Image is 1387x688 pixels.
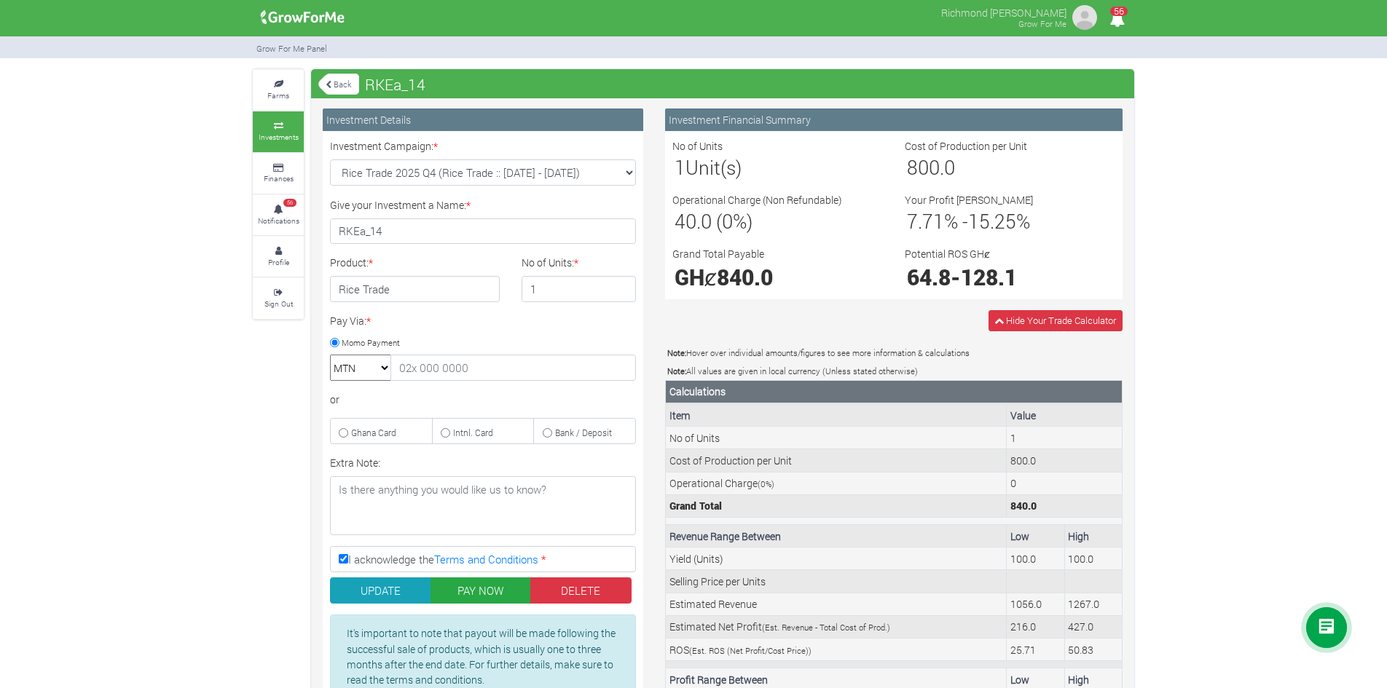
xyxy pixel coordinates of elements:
[1007,547,1064,570] td: Your estimated minimum Yield
[522,255,578,270] label: No of Units:
[253,237,304,277] a: Profile
[665,108,1123,131] div: Investment Financial Summary
[330,313,371,328] label: Pay Via:
[669,673,768,687] b: Profit Range Between
[330,455,380,470] label: Extra Note:
[253,278,304,318] a: Sign Out
[1007,494,1123,517] td: This is the Total Cost. (Unit Cost + (Operational Charge * Unit Cost)) * No of Units
[666,472,1007,494] td: Operational Charge
[675,154,685,180] span: 1
[961,262,1017,291] span: 128.1
[330,338,339,347] input: Momo Payment
[907,208,944,234] span: 7.71
[330,138,438,154] label: Investment Campaign:
[253,154,304,194] a: Finances
[1110,7,1128,16] span: 56
[330,197,471,213] label: Give your Investment a Name:
[1064,593,1122,615] td: Your estimated Revenue expected (Grand Total * Max. Est. Revenue Percentage)
[758,478,774,489] small: ( %)
[342,336,400,347] small: Momo Payment
[256,43,327,54] small: Grow For Me Panel
[667,347,686,358] b: Note:
[907,154,955,180] span: 800.0
[268,257,289,267] small: Profile
[555,427,612,438] small: Bank / Deposit
[905,246,990,261] label: Potential ROS GHȼ
[1007,570,1064,593] td: Your estimated minimum Selling Price per Unit
[1068,529,1089,543] b: High
[1007,427,1123,449] td: This is the number of Units
[666,615,1007,638] td: Estimated Net Profit
[1064,570,1122,593] td: Your estimated maximum Selling Price per Unit
[941,3,1066,20] p: Richmond [PERSON_NAME]
[1007,472,1123,494] td: This is the operational charge by Grow For Me
[530,577,632,604] button: DELETE
[543,428,552,438] input: Bank / Deposit
[907,262,951,291] span: 64.8
[390,355,636,381] input: 02x 000 0000
[1068,673,1089,687] b: High
[330,577,431,604] button: UPDATE
[666,380,1123,403] th: Calculations
[1070,3,1099,32] img: growforme image
[672,138,723,154] label: No of Units
[453,427,493,438] small: Intnl. Card
[441,428,450,438] input: Intnl. Card
[666,427,1007,449] td: No of Units
[666,449,1007,472] td: Cost of Production per Unit
[1007,593,1064,615] td: Your estimated Revenue expected (Grand Total * Min. Est. Revenue Percentage)
[675,156,881,179] h3: Unit(s)
[689,645,812,656] small: (Est. ROS (Net Profit/Cost Price))
[253,70,304,110] a: Farms
[667,365,918,376] small: All values are given in local currency (Unless stated otherwise)
[669,499,722,513] b: Grand Total
[330,392,636,407] div: or
[318,72,359,96] a: Back
[264,173,294,183] small: Finances
[675,264,881,290] h2: GHȼ
[347,625,619,687] p: It's important to note that payout will be made following the successful sale of products, which ...
[907,210,1113,233] h3: % - %
[1007,615,1064,638] td: Your estimated Profit to be made (Estimated Revenue - Total Cost of Production)
[968,208,1016,234] span: 15.25
[1010,408,1036,422] b: Value
[1064,638,1122,661] td: Your estimated maximum ROS (Net Profit/Cost Price)
[907,264,1113,290] h2: -
[283,199,296,207] span: 56
[1064,615,1122,638] td: Your estimated Profit to be made (Estimated Revenue - Total Cost of Production)
[666,593,1007,615] td: Estimated Revenue
[1010,673,1029,687] b: Low
[258,216,299,226] small: Notifications
[330,546,636,572] label: I acknowledge the
[666,547,1007,570] td: Yield (Units)
[667,365,686,376] b: Note:
[330,276,500,302] h4: Rice Trade
[323,108,643,131] div: Investment Details
[675,208,753,234] span: 40.0 (0%)
[1018,18,1066,29] small: Grow For Me
[256,3,350,32] img: growforme image
[264,298,293,309] small: Sign Out
[267,90,289,100] small: Farms
[1103,14,1131,28] a: 56
[717,262,773,291] span: 840.0
[666,638,1007,661] td: ROS
[1010,529,1029,543] b: Low
[330,218,636,245] input: Investment Name/Title
[253,111,304,151] a: Investments
[351,427,396,438] small: Ghana Card
[762,622,890,633] small: (Est. Revenue - Total Cost of Prod.)
[431,577,532,604] button: PAY NOW
[672,192,842,207] label: Operational Charge (Non Refundable)
[253,195,304,235] a: 56 Notifications
[905,192,1033,207] label: Your Profit [PERSON_NAME]
[672,246,764,261] label: Grand Total Payable
[259,132,299,142] small: Investments
[761,478,766,489] span: 0
[339,428,348,438] input: Ghana Card
[1007,449,1123,472] td: This is the cost of a Unit
[666,570,1007,593] td: Selling Price per Units
[434,552,538,566] a: Terms and Conditions
[669,408,691,422] b: Item
[1103,3,1131,36] i: Notifications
